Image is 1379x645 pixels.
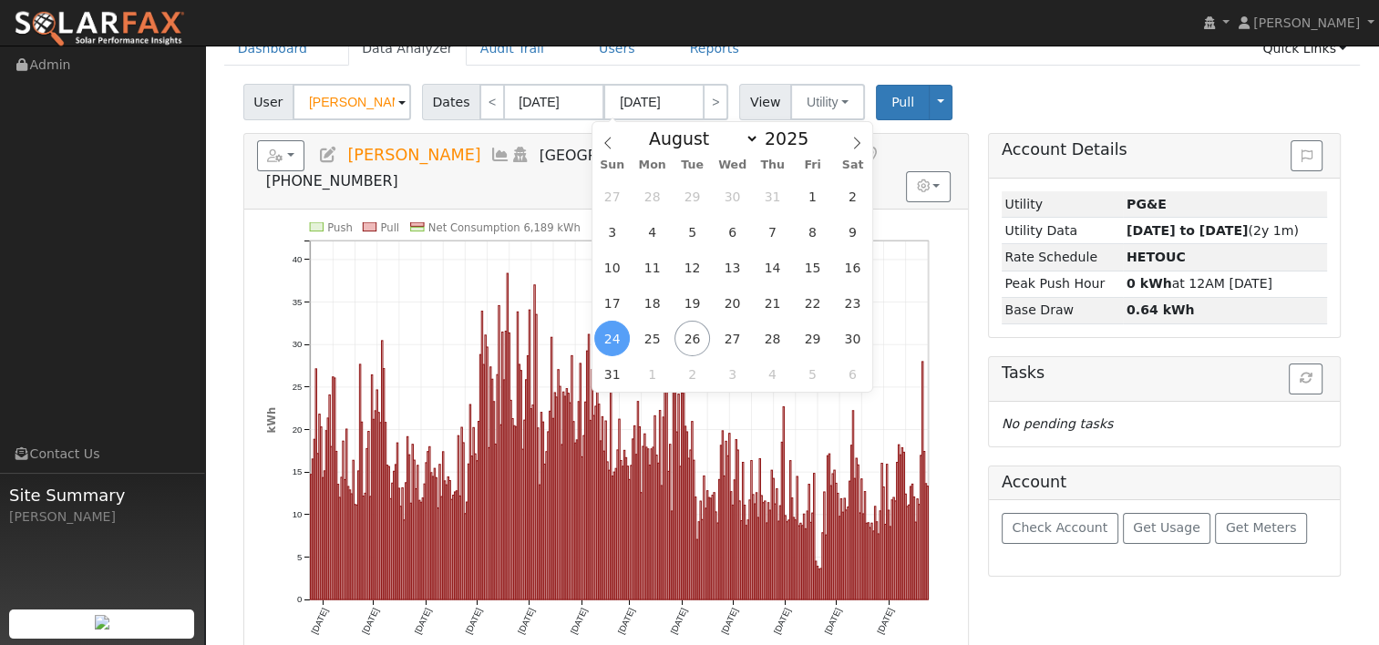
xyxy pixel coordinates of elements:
text: 35 [292,296,302,306]
span: [GEOGRAPHIC_DATA], [GEOGRAPHIC_DATA] [540,147,852,164]
td: Peak Push Hour [1002,271,1123,297]
rect: onclick="" [525,380,526,599]
rect: onclick="" [486,347,487,599]
span: July 29, 2025 [674,179,710,214]
button: Issue History [1291,140,1322,171]
img: SolarFax [14,10,185,48]
rect: onclick="" [511,418,512,599]
rect: onclick="" [414,460,415,599]
rect: onclick="" [461,427,462,599]
img: retrieve [95,615,109,630]
rect: onclick="" [375,411,376,599]
span: August 23, 2025 [835,285,870,321]
rect: onclick="" [673,391,674,599]
rect: onclick="" [312,459,313,599]
span: August 26, 2025 [674,321,710,356]
rect: onclick="" [625,457,626,599]
button: Refresh [1289,363,1322,394]
rect: onclick="" [342,441,343,599]
rect: onclick="" [898,445,899,599]
rect: onclick="" [325,430,326,599]
rect: onclick="" [377,412,378,599]
a: Audit Trail [467,32,558,66]
rect: onclick="" [693,460,694,599]
rect: onclick="" [677,394,678,599]
rect: onclick="" [726,456,727,599]
h5: Tasks [1002,363,1327,383]
rect: onclick="" [653,415,654,599]
rect: onclick="" [886,464,887,599]
rect: onclick="" [396,443,397,599]
rect: onclick="" [513,425,514,599]
rect: onclick="" [408,455,409,599]
button: Check Account [1002,513,1118,544]
rect: onclick="" [537,427,538,599]
span: August 14, 2025 [755,250,790,285]
text: 30 [292,339,302,349]
rect: onclick="" [320,426,321,599]
rect: onclick="" [592,415,593,599]
rect: onclick="" [426,463,427,599]
rect: onclick="" [545,451,546,599]
rect: onclick="" [571,355,571,599]
rect: onclick="" [686,432,687,599]
rect: onclick="" [334,378,334,599]
a: < [479,84,505,120]
span: September 3, 2025 [715,356,750,392]
rect: onclick="" [566,388,567,599]
span: August 4, 2025 [634,214,670,250]
rect: onclick="" [557,369,558,599]
span: Tue [673,159,713,171]
rect: onclick="" [533,285,534,599]
rect: onclick="" [483,364,484,599]
rect: onclick="" [896,462,897,599]
rect: onclick="" [515,426,516,599]
rect: onclick="" [335,451,336,599]
a: Reports [676,32,753,66]
rect: onclick="" [665,391,666,599]
strong: Z [1127,250,1186,264]
span: [PERSON_NAME] [1253,15,1360,30]
h5: Account Details [1002,140,1327,159]
text: Push [327,220,353,233]
span: Dates [422,84,480,120]
rect: onclick="" [617,450,618,599]
span: Sat [833,159,873,171]
rect: onclick="" [578,401,579,599]
rect: onclick="" [476,460,477,599]
a: Login As (last Never) [510,146,530,164]
rect: onclick="" [604,421,605,599]
rect: onclick="" [618,419,619,599]
td: Utility Data [1002,218,1123,244]
span: September 4, 2025 [755,356,790,392]
span: August 16, 2025 [835,250,870,285]
span: Wed [713,159,753,171]
td: Utility [1002,191,1123,218]
rect: onclick="" [649,465,650,599]
span: Mon [633,159,673,171]
span: (2y 1m) [1127,223,1299,238]
rect: onclick="" [505,331,506,599]
rect: onclick="" [379,423,380,599]
rect: onclick="" [759,458,760,599]
rect: onclick="" [373,419,374,599]
rect: onclick="" [556,397,557,599]
rect: onclick="" [783,406,784,599]
span: August 25, 2025 [634,321,670,356]
span: August 24, 2025 [594,321,630,356]
rect: onclick="" [632,439,633,599]
rect: onclick="" [580,363,581,599]
rect: onclick="" [535,314,536,599]
span: August 13, 2025 [715,250,750,285]
span: August 29, 2025 [795,321,830,356]
text: 40 [292,254,302,264]
rect: onclick="" [664,389,665,599]
rect: onclick="" [498,305,499,599]
rect: onclick="" [568,393,569,599]
rect: onclick="" [725,441,726,599]
a: > [703,84,728,120]
rect: onclick="" [689,450,690,599]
